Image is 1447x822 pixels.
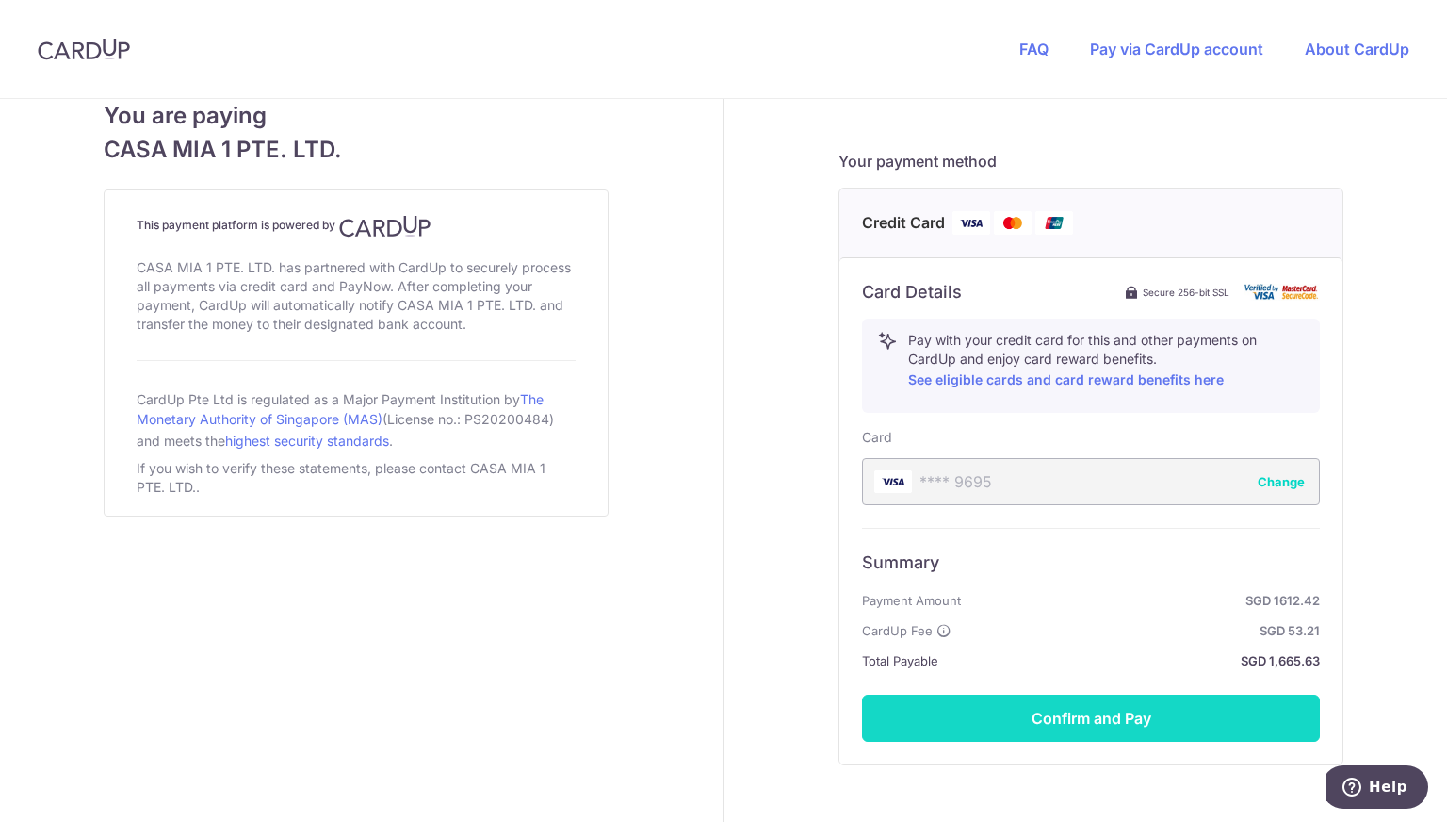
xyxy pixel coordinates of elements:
[862,281,962,304] h6: Card Details
[104,133,609,167] span: CASA MIA 1 PTE. LTD.
[104,99,609,133] span: You are paying
[994,211,1032,235] img: Mastercard
[968,589,1320,612] strong: SGD 1612.42
[1305,40,1409,58] a: About CardUp
[137,384,576,455] div: CardUp Pte Ltd is regulated as a Major Payment Institution by (License no.: PS20200484) and meets...
[1143,285,1229,300] span: Secure 256-bit SSL
[862,695,1320,742] button: Confirm and Pay
[862,211,945,235] span: Credit Card
[225,433,389,449] a: highest security standards
[908,331,1304,391] p: Pay with your credit card for this and other payments on CardUp and enjoy card reward benefits.
[38,38,130,60] img: CardUp
[137,455,576,501] div: If you wish to verify these statements, please contact CASA MIA 1 PTE. LTD..
[862,551,1320,574] h6: Summary
[838,150,1343,173] h5: Your payment method
[1035,211,1073,235] img: Union Pay
[908,371,1224,387] a: See eligible cards and card reward benefits here
[1326,765,1428,813] iframe: Opens a widget where you can find more information
[952,211,990,235] img: Visa
[1244,284,1320,300] img: card secure
[137,255,576,337] div: CASA MIA 1 PTE. LTD. has partnered with CardUp to securely process all payments via credit card a...
[339,215,431,238] img: CardUp
[137,215,576,238] h4: This payment platform is powered by
[862,428,892,447] label: Card
[1019,40,1049,58] a: FAQ
[1090,40,1263,58] a: Pay via CardUp account
[959,619,1320,642] strong: SGD 53.21
[862,619,933,642] span: CardUp Fee
[862,649,938,672] span: Total Payable
[862,589,961,612] span: Payment Amount
[946,649,1320,672] strong: SGD 1,665.63
[1258,472,1305,491] button: Change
